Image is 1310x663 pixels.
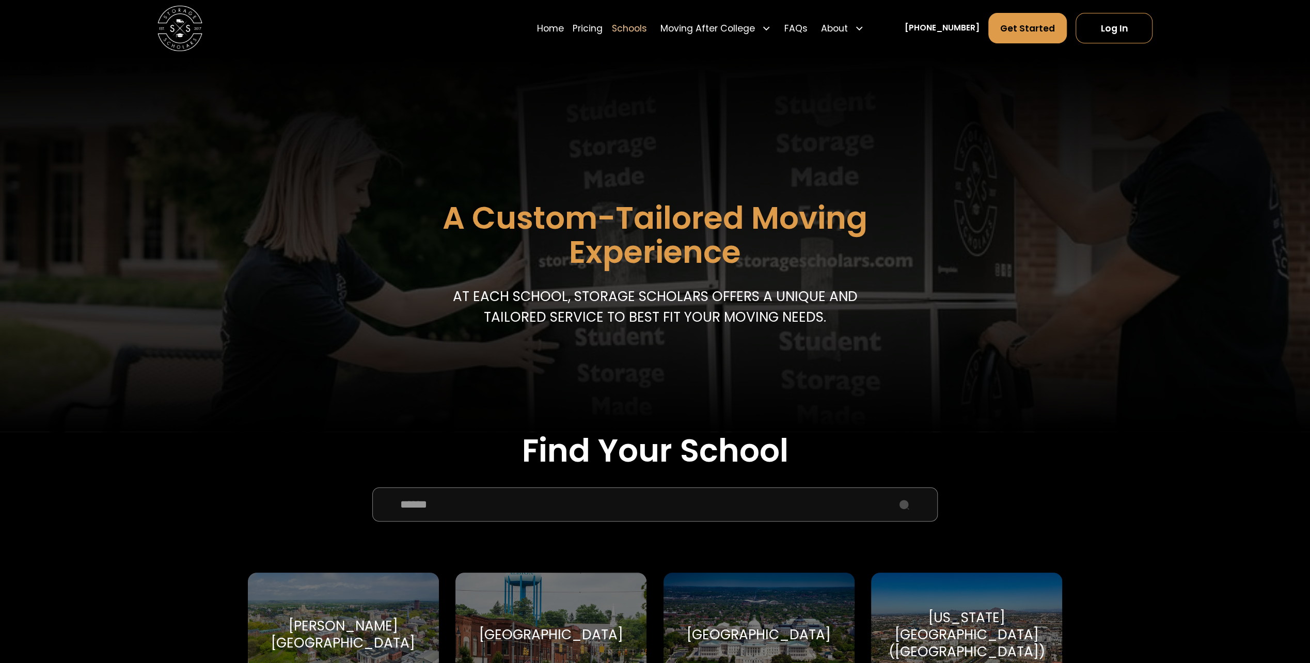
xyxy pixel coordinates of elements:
a: Get Started [988,13,1067,43]
div: [US_STATE][GEOGRAPHIC_DATA] ([GEOGRAPHIC_DATA]) [885,609,1049,660]
h1: A Custom-Tailored Moving Experience [384,201,926,270]
a: FAQs [784,12,808,44]
a: Log In [1076,13,1153,43]
div: [GEOGRAPHIC_DATA] [479,626,623,643]
div: Moving After College [660,22,755,35]
div: About [816,12,868,44]
img: Storage Scholars main logo [157,6,203,51]
h2: Find Your School [248,432,1062,470]
p: At each school, storage scholars offers a unique and tailored service to best fit your Moving needs. [449,286,861,327]
a: Pricing [573,12,603,44]
div: [GEOGRAPHIC_DATA] [687,626,831,643]
div: [PERSON_NAME][GEOGRAPHIC_DATA] [261,618,425,652]
a: Home [537,12,564,44]
div: About [821,22,848,35]
a: home [157,6,203,51]
div: Moving After College [656,12,775,44]
a: Schools [612,12,647,44]
a: [PHONE_NUMBER] [905,22,980,34]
